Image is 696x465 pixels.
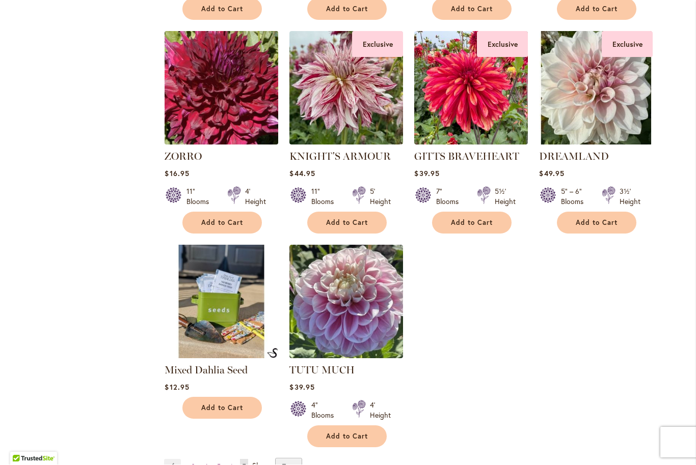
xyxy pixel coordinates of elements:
div: 11" Blooms [311,187,340,207]
span: Add to Cart [576,5,618,14]
div: 4' Height [370,400,391,421]
span: Add to Cart [451,5,493,14]
img: Tutu Much [289,245,403,359]
span: $12.95 [165,383,189,392]
img: Mixed Dahlia Seed [267,348,278,359]
div: 7" Blooms [436,187,465,207]
div: 4" Blooms [311,400,340,421]
span: $44.95 [289,169,315,179]
a: ZORRO [165,151,202,163]
a: Zorro [165,137,278,147]
span: $16.95 [165,169,189,179]
a: GITTS BRAVEHEART [414,151,519,163]
div: Exclusive [352,32,403,57]
div: 3½' Height [620,187,640,207]
img: KNIGHTS ARMOUR [289,32,403,145]
span: Add to Cart [201,5,243,14]
a: GITTS BRAVEHEART Exclusive [414,137,528,147]
span: $49.95 [539,169,564,179]
a: TUTU MUCH [289,364,355,376]
span: Add to Cart [326,219,368,227]
button: Add to Cart [432,212,512,234]
span: Add to Cart [326,432,368,441]
span: Add to Cart [201,404,243,413]
span: Add to Cart [326,5,368,14]
button: Add to Cart [307,212,387,234]
div: 11" Blooms [186,187,215,207]
a: KNIGHT'S ARMOUR [289,151,391,163]
a: DREAMLAND [539,151,609,163]
a: KNIGHTS ARMOUR Exclusive [289,137,403,147]
a: Tutu Much [289,351,403,361]
button: Add to Cart [557,212,636,234]
div: 5½' Height [495,187,516,207]
div: 5' Height [370,187,391,207]
span: $39.95 [414,169,439,179]
img: GITTS BRAVEHEART [414,32,528,145]
img: Mixed Dahlia Seed [165,245,278,359]
iframe: Launch Accessibility Center [8,429,36,457]
button: Add to Cart [307,426,387,448]
a: DREAMLAND Exclusive [539,137,653,147]
div: Exclusive [602,32,653,57]
button: Add to Cart [182,212,262,234]
div: Exclusive [477,32,528,57]
img: Zorro [162,29,281,148]
span: Add to Cart [576,219,618,227]
span: $39.95 [289,383,314,392]
span: Add to Cart [451,219,493,227]
img: DREAMLAND [539,32,653,145]
div: 4' Height [245,187,266,207]
a: Mixed Dahlia Seed [165,364,248,376]
button: Add to Cart [182,397,262,419]
a: Mixed Dahlia Seed Mixed Dahlia Seed [165,351,278,361]
span: Add to Cart [201,219,243,227]
div: 5" – 6" Blooms [561,187,590,207]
